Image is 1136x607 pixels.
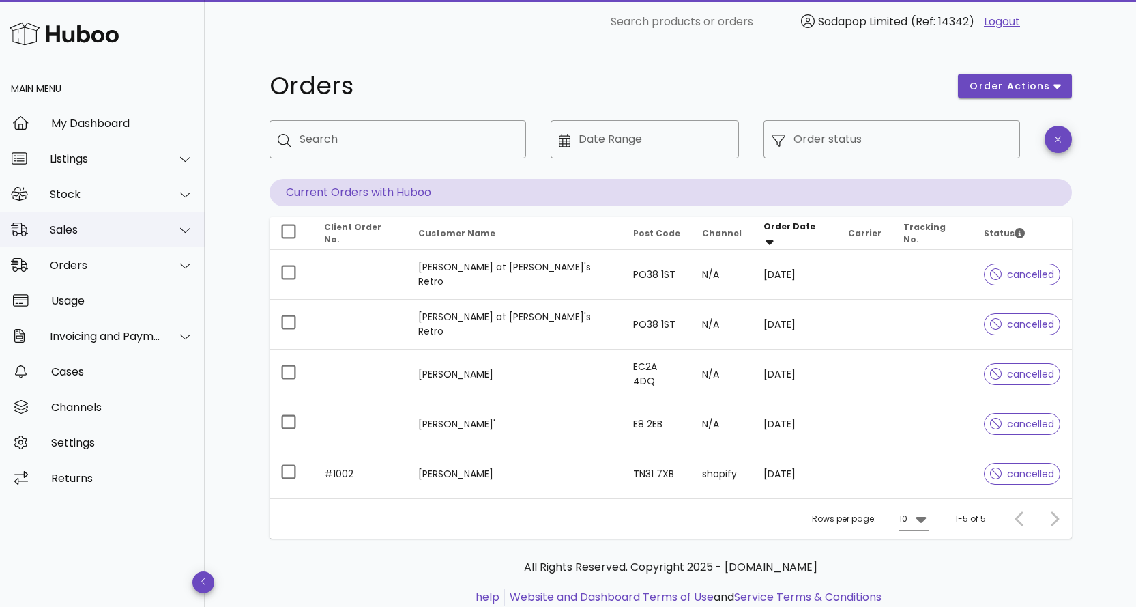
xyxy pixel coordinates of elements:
span: Status [984,227,1025,239]
p: All Rights Reserved. Copyright 2025 - [DOMAIN_NAME] [280,559,1061,576]
th: Customer Name [407,217,623,250]
td: [PERSON_NAME] [407,449,623,498]
div: Stock [50,188,161,201]
th: Carrier [837,217,892,250]
span: cancelled [990,469,1055,479]
div: Sales [50,223,161,236]
td: N/A [691,399,753,449]
div: Cases [51,365,194,378]
th: Post Code [622,217,691,250]
th: Channel [691,217,753,250]
p: Current Orders with Huboo [270,179,1072,206]
td: PO38 1ST [622,250,691,300]
div: Usage [51,294,194,307]
span: cancelled [990,270,1055,279]
img: Huboo Logo [10,19,119,48]
div: Channels [51,401,194,414]
div: Rows per page: [812,499,929,539]
span: order actions [969,79,1051,94]
td: EC2A 4DQ [622,350,691,399]
h1: Orders [270,74,942,98]
button: order actions [958,74,1071,98]
span: cancelled [990,369,1055,379]
th: Order Date: Sorted descending. Activate to remove sorting. [753,217,836,250]
td: [PERSON_NAME] at [PERSON_NAME]'s Retro [407,250,623,300]
span: cancelled [990,419,1055,429]
td: [DATE] [753,350,836,399]
th: Tracking No. [892,217,973,250]
td: [DATE] [753,300,836,350]
span: cancelled [990,320,1055,329]
div: Orders [50,259,161,272]
a: Website and Dashboard Terms of Use [510,589,714,605]
div: Settings [51,436,194,449]
a: Service Terms & Conditions [734,589,882,605]
td: [DATE] [753,449,836,498]
span: Carrier [848,227,882,239]
div: Returns [51,472,194,485]
th: Client Order No. [313,217,407,250]
a: help [476,589,499,605]
div: 10 [899,513,907,525]
td: [PERSON_NAME] [407,350,623,399]
div: Invoicing and Payments [50,330,161,343]
span: Customer Name [418,227,495,239]
span: Channel [702,227,742,239]
span: (Ref: 14342) [911,14,974,29]
td: N/A [691,350,753,399]
td: N/A [691,300,753,350]
span: Post Code [633,227,680,239]
span: Order Date [763,221,815,232]
div: Listings [50,152,161,165]
td: [PERSON_NAME] at [PERSON_NAME]'s Retro [407,300,623,350]
span: Client Order No. [324,221,381,245]
div: My Dashboard [51,117,194,130]
td: shopify [691,449,753,498]
div: 10Rows per page: [899,508,929,530]
span: Tracking No. [903,221,946,245]
a: Logout [984,14,1020,30]
td: N/A [691,250,753,300]
td: [PERSON_NAME]' [407,399,623,449]
li: and [505,589,882,606]
td: #1002 [313,449,407,498]
div: 1-5 of 5 [955,513,986,525]
td: [DATE] [753,250,836,300]
span: Sodapop Limited [818,14,907,29]
td: [DATE] [753,399,836,449]
td: PO38 1ST [622,300,691,350]
td: E8 2EB [622,399,691,449]
th: Status [973,217,1072,250]
td: TN31 7XB [622,449,691,498]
